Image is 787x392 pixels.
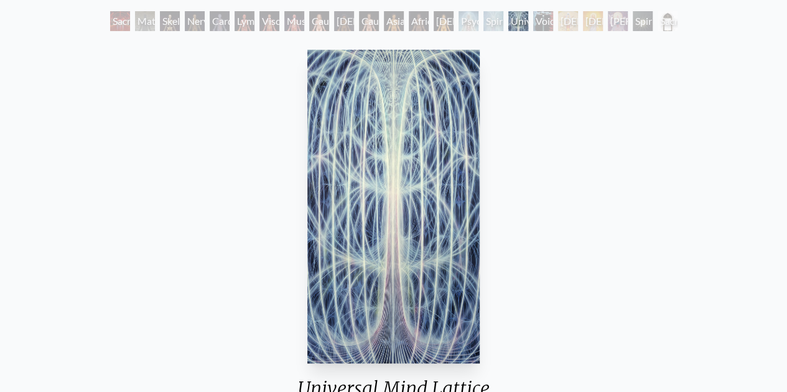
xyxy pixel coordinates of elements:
[359,11,379,31] div: Caucasian Man
[583,11,603,31] div: [DEMOGRAPHIC_DATA]
[658,11,678,31] div: Sacred Mirrors Frame
[533,11,553,31] div: Void Clear Light
[608,11,628,31] div: [PERSON_NAME]
[334,11,354,31] div: [DEMOGRAPHIC_DATA] Woman
[309,11,329,31] div: Caucasian Woman
[409,11,429,31] div: African Man
[483,11,503,31] div: Spiritual Energy System
[384,11,404,31] div: Asian Man
[235,11,254,31] div: Lymphatic System
[284,11,304,31] div: Muscle System
[558,11,578,31] div: [DEMOGRAPHIC_DATA]
[434,11,454,31] div: [DEMOGRAPHIC_DATA] Woman
[307,50,480,363] img: 16-Universal-Mind-Lattice-1981-Alex-Grey-watermarked.jpg
[160,11,180,31] div: Skeletal System
[259,11,279,31] div: Viscera
[185,11,205,31] div: Nervous System
[459,11,478,31] div: Psychic Energy System
[110,11,130,31] div: Sacred Mirrors Room, [GEOGRAPHIC_DATA]
[135,11,155,31] div: Material World
[508,11,528,31] div: Universal Mind Lattice
[210,11,230,31] div: Cardiovascular System
[633,11,653,31] div: Spiritual World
